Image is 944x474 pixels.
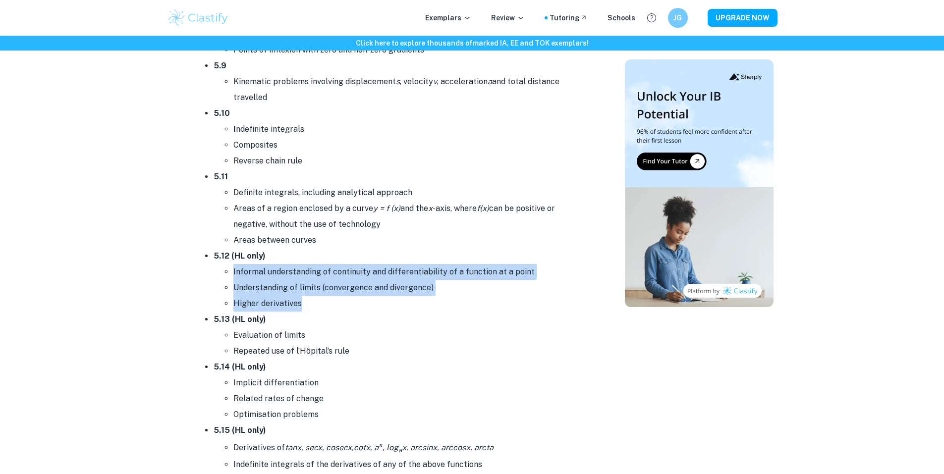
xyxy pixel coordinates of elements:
li: Definite integrals, including analytical approach [233,185,590,201]
strong: 5.14 (HL only) [214,362,266,371]
li: Composites [233,137,590,153]
i: x [428,204,433,213]
i: a [488,77,492,86]
li: Derivatives of [233,438,590,457]
sup: x [379,441,383,449]
strong: 5.15 (HL only) [214,425,266,435]
strong: I [233,124,236,134]
strong: 5.12 (HL only) [214,251,266,261]
strong: 5.9 [214,61,226,70]
i: tanx, secx, cosecx,cotx, a , log x, arcsinx, arccosx, arcta [285,443,494,452]
i: f(x) [477,204,489,213]
strong: 5.13 (HL only) [214,315,266,324]
p: Review [491,12,525,23]
li: Informal understanding of continuity and differentiability of a function at a point [233,264,590,280]
a: Tutoring [550,12,588,23]
li: Related rates of change [233,391,590,407]
li: Repeated use of l’Hôpital’s rule [233,343,590,359]
i: y = f (x) [373,204,400,213]
li: Areas of a region enclosed by a curve and the -axis, where can be positive or negative, without t... [233,201,590,232]
li: Understanding of limits (convergence and divergence) [233,280,590,296]
li: Areas between curves [233,232,590,248]
li: Kinematic problems involving displacement , velocity , acceleration and total distance travelled [233,74,590,105]
strong: 5.11 [214,172,228,181]
p: Exemplars [425,12,471,23]
i: s [396,77,400,86]
img: Clastify logo [167,8,230,28]
a: Schools [608,12,635,23]
button: UPGRADE NOW [708,9,777,27]
sub: a [398,446,402,454]
i: v [433,77,437,86]
li: Indefinite integrals of the derivatives of any of the above functions [233,457,590,473]
li: Implicit differentiation [233,375,590,391]
li: Reverse chain rule [233,153,590,169]
li: ndefinite integrals [233,121,590,137]
strong: 5.10 [214,108,230,118]
li: Evaluation of limits [233,327,590,343]
h6: JG [672,12,683,23]
li: Optimisation problems [233,407,590,422]
li: Higher derivatives [233,296,590,312]
h6: Click here to explore thousands of marked IA, EE and TOK exemplars ! [2,38,942,49]
img: Thumbnail [625,59,774,307]
button: JG [668,8,688,28]
button: Help and Feedback [643,9,660,26]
